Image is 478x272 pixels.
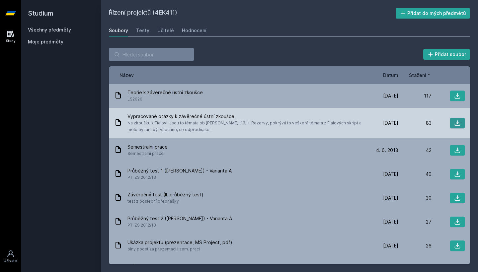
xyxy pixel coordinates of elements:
[136,24,149,37] a: Testy
[127,263,232,270] span: Průběžný test 1 ([PERSON_NAME]) - Varianta B
[423,49,470,60] button: Přidat soubor
[136,27,149,34] div: Testy
[6,38,16,43] div: Study
[127,150,168,157] span: Semestralni prace
[409,72,426,79] span: Stažení
[127,113,362,120] span: Vypracované otázky k závěrečné ústní zkoušce
[182,27,206,34] div: Hodnocení
[383,72,398,79] button: Datum
[127,96,203,102] span: LS2020
[409,72,432,79] button: Stažení
[127,168,232,174] span: Průběžný test 1 ([PERSON_NAME]) - Varianta A
[28,27,71,33] a: Všechny předměty
[398,171,432,177] div: 40
[398,219,432,225] div: 27
[383,195,398,201] span: [DATE]
[127,120,362,133] span: Na zkoušku k Fialovi. Jsou to témata ob [PERSON_NAME] (13) + Rezervy, pokrývá to veškerá témata z...
[383,93,398,99] span: [DATE]
[127,198,203,205] span: test z poslední přednášky
[127,239,232,246] span: Ukázka projektu (prezentace, MS Project, pdf)
[383,171,398,177] span: [DATE]
[109,48,194,61] input: Hledej soubor
[127,222,232,229] span: PT, ZS 2012/13
[383,120,398,126] span: [DATE]
[398,242,432,249] div: 26
[127,144,168,150] span: Semestralní prace
[398,195,432,201] div: 30
[28,38,63,45] span: Moje předměty
[127,174,232,181] span: PT, ZS 2012/13
[157,27,174,34] div: Učitelé
[4,258,18,263] div: Uživatel
[1,27,20,47] a: Study
[127,215,232,222] span: Průběžný test 2 ([PERSON_NAME]) - Varianta A
[1,246,20,267] a: Uživatel
[396,8,470,19] button: Přidat do mých předmětů
[109,27,128,34] div: Soubory
[182,24,206,37] a: Hodnocení
[109,24,128,37] a: Soubory
[376,147,398,154] span: 4. 6. 2018
[127,89,203,96] span: Teorie k závěrečné ústní zkoušce
[157,24,174,37] a: Učitelé
[119,72,134,79] button: Název
[109,8,396,19] h2: Řízení projektů (4EK411)
[398,120,432,126] div: 83
[127,246,232,252] span: plny pocet za prezentaci i sem. praci
[383,219,398,225] span: [DATE]
[127,191,203,198] span: Závěrečný test (II. průběžný test)
[383,242,398,249] span: [DATE]
[398,93,432,99] div: 117
[398,147,432,154] div: 42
